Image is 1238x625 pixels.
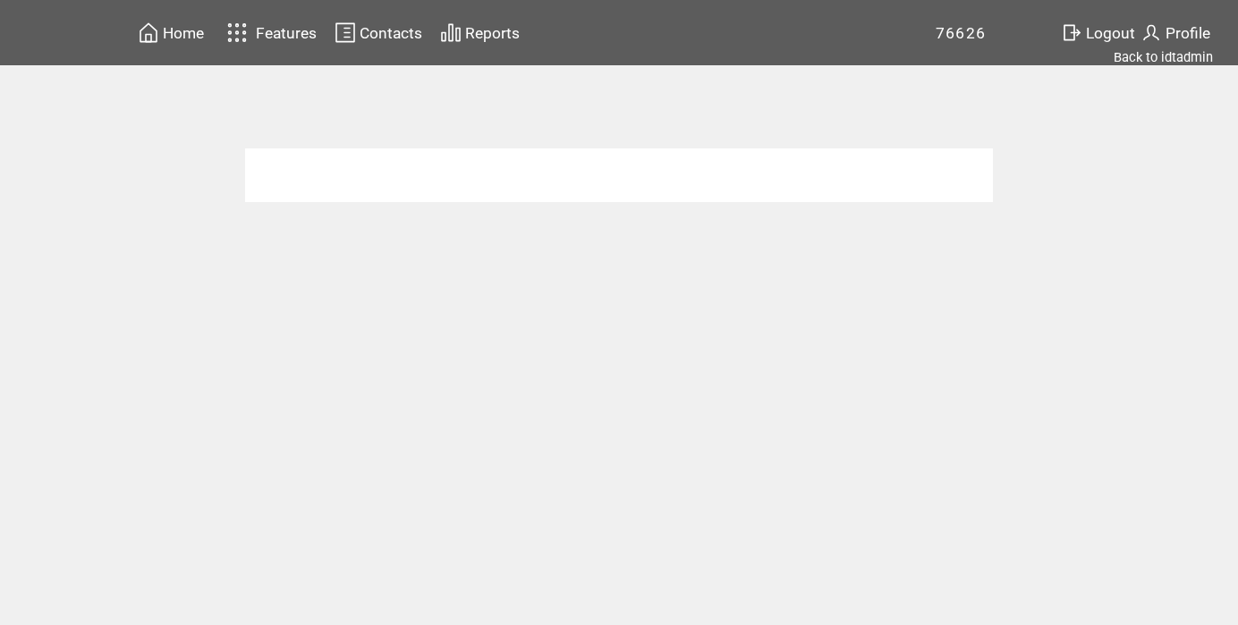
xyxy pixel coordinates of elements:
img: home.svg [138,21,159,44]
span: Profile [1166,24,1210,42]
a: Home [135,19,207,46]
span: Reports [465,24,520,42]
span: Home [163,24,204,42]
span: Contacts [360,24,422,42]
a: Reports [437,19,522,46]
img: chart.svg [440,21,462,44]
img: profile.svg [1140,21,1162,44]
span: 76626 [936,24,987,42]
span: Logout [1086,24,1135,42]
img: contacts.svg [335,21,356,44]
a: Profile [1138,19,1213,46]
img: features.svg [222,18,253,47]
a: Logout [1058,19,1138,46]
a: Features [219,15,320,50]
a: Back to idtadmin [1114,49,1213,65]
img: exit.svg [1061,21,1082,44]
a: Contacts [332,19,425,46]
span: Features [256,24,317,42]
